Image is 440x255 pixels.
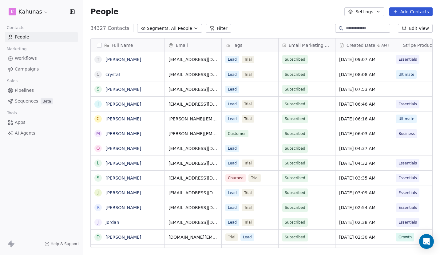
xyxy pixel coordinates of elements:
[285,145,305,152] span: Subscribed
[18,8,42,16] span: Kahunas
[97,86,100,92] div: S
[5,64,78,74] a: Campaigns
[339,86,388,92] span: [DATE] 07:53 AM
[339,234,388,240] span: [DATE] 02:30 AM
[419,234,434,249] div: Open Intercom Messenger
[398,190,417,196] span: Essentials
[339,101,388,107] span: [DATE] 06:46 AM
[5,32,78,42] a: People
[91,52,165,248] div: grid
[398,234,412,240] span: Growth
[97,189,99,196] div: j
[398,219,417,225] span: Essentials
[168,175,218,181] span: [EMAIL_ADDRESS][DOMAIN_NAME]
[339,145,388,152] span: [DATE] 04:37 AM
[90,25,129,32] span: 34327 Contacts
[285,101,305,107] span: Subscribed
[5,117,78,127] a: Apps
[285,190,305,196] span: Subscribed
[105,205,141,210] a: [PERSON_NAME]
[240,233,254,241] span: Lead
[225,174,246,182] span: Churned
[398,71,414,78] span: Ultimate
[147,25,170,32] span: Segments:
[242,219,254,226] span: Trial
[398,116,414,122] span: Ultimate
[15,66,39,72] span: Campaigns
[96,145,100,152] div: O
[339,116,388,122] span: [DATE] 06:16 AM
[289,42,331,48] span: Email Marketing Consent
[11,9,14,15] span: K
[51,241,79,246] span: Help & Support
[339,190,388,196] span: [DATE] 03:09 AM
[171,25,192,32] span: All People
[7,6,50,17] button: KKahunas
[168,56,218,63] span: [EMAIL_ADDRESS][DOMAIN_NAME]
[97,160,99,166] div: L
[5,53,78,63] a: Workflows
[242,189,254,196] span: Trial
[381,43,389,48] span: AMT
[285,71,305,78] span: Subscribed
[15,55,37,62] span: Workflows
[242,56,254,63] span: Trial
[206,24,231,33] button: Filter
[285,219,305,225] span: Subscribed
[225,100,239,108] span: Lead
[168,86,218,92] span: [EMAIL_ADDRESS][DOMAIN_NAME]
[285,131,305,137] span: Subscribed
[168,204,218,211] span: [EMAIL_ADDRESS][DOMAIN_NAME]
[4,76,20,86] span: Sales
[398,24,433,33] button: Edit View
[398,160,417,166] span: Essentials
[15,87,34,94] span: Pipelines
[112,42,133,48] span: Full Name
[41,98,53,104] span: Beta
[15,34,29,40] span: People
[233,42,242,48] span: Tags
[105,161,141,166] a: [PERSON_NAME]
[242,160,254,167] span: Trial
[105,87,141,92] a: [PERSON_NAME]
[285,160,305,166] span: Subscribed
[168,190,218,196] span: [EMAIL_ADDRESS][DOMAIN_NAME]
[339,131,388,137] span: [DATE] 06:03 AM
[225,189,239,196] span: Lead
[105,220,119,225] a: Jordan
[97,115,100,122] div: C
[285,204,305,211] span: Subscribed
[45,241,79,246] a: Help & Support
[225,160,239,167] span: Lead
[242,71,254,78] span: Trial
[339,219,388,225] span: [DATE] 02:38 AM
[285,175,305,181] span: Subscribed
[339,204,388,211] span: [DATE] 02:54 AM
[339,71,388,78] span: [DATE] 08:08 AM
[97,71,100,78] div: c
[97,56,100,63] div: T
[4,108,19,118] span: Tools
[105,57,141,62] a: [PERSON_NAME]
[225,115,239,123] span: Lead
[398,101,417,107] span: Essentials
[96,130,100,137] div: M
[4,23,27,32] span: Contacts
[339,175,388,181] span: [DATE] 03:35 AM
[105,235,141,240] a: [PERSON_NAME]
[15,98,38,104] span: Sequences
[225,86,239,93] span: Lead
[105,131,141,136] a: [PERSON_NAME]
[168,101,218,107] span: [EMAIL_ADDRESS][DOMAIN_NAME]
[279,38,335,52] div: Email Marketing Consent
[285,56,305,63] span: Subscribed
[398,56,417,63] span: Essentials
[168,131,218,137] span: [PERSON_NAME][EMAIL_ADDRESS][DOMAIN_NAME]
[335,38,392,52] div: Created DateAMT
[15,130,35,136] span: AI Agents
[97,204,100,211] div: R
[285,86,305,92] span: Subscribed
[97,175,100,181] div: S
[339,160,388,166] span: [DATE] 04:32 AM
[242,115,254,123] span: Trial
